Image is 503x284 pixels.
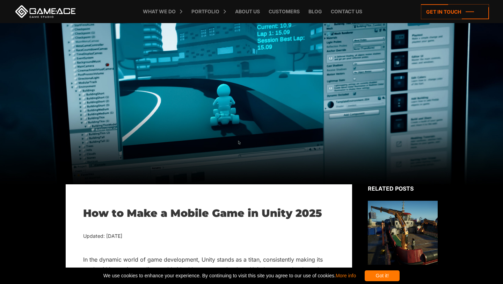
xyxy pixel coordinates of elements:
h1: How to Make a Mobile Game in Unity 2025 [83,207,335,220]
span: We use cookies to enhance your experience. By continuing to visit this site you agree to our use ... [103,270,356,281]
a: Get in touch [421,4,489,19]
div: Got it! [365,270,400,281]
div: Related posts [368,184,438,193]
img: Related [368,201,438,265]
a: More info [336,273,356,278]
div: Updated: [DATE] [83,232,335,241]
